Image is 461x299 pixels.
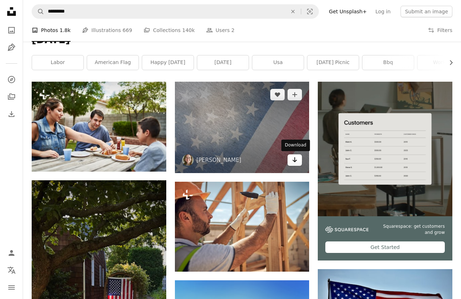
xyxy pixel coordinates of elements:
[318,82,452,260] a: Squarespace: get customers and growGet Started
[4,246,19,260] a: Log in / Sign up
[401,6,452,17] button: Submit an image
[197,55,249,70] a: [DATE]
[32,4,319,19] form: Find visuals sitewide
[307,55,359,70] a: [DATE] picnic
[182,154,194,166] img: Go to Kathyryn Tripp's profile
[288,89,302,100] button: Add to Collection
[32,55,83,70] a: labor
[301,5,318,18] button: Visual search
[4,107,19,121] a: Download History
[144,19,195,42] a: Collections 140k
[252,55,304,70] a: usa
[142,55,194,70] a: happy [DATE]
[325,241,445,253] div: Get Started
[444,55,452,70] button: scroll list to the right
[4,72,19,87] a: Explore
[32,5,44,18] button: Search Unsplash
[362,55,414,70] a: bbq
[4,280,19,295] button: Menu
[288,154,302,166] a: Download
[175,82,309,173] img: a close up of an american flag with stars on it
[123,26,132,34] span: 669
[285,5,301,18] button: Clear
[428,19,452,42] button: Filters
[281,140,310,151] div: Download
[206,19,235,42] a: Users 2
[270,89,285,100] button: Like
[87,55,139,70] a: american flag
[4,4,19,20] a: Home — Unsplash
[325,6,371,17] a: Get Unsplash+
[231,26,235,34] span: 2
[82,19,132,42] a: Illustrations 669
[32,123,166,130] a: happy hispanic family eating grilled hot dogs on picnic table in backyard during the day
[4,263,19,277] button: Language
[318,82,452,216] img: file-1747939376688-baf9a4a454ffimage
[32,266,166,273] a: a small wooden house with a flag from a tree
[4,40,19,55] a: Illustrations
[175,124,309,131] a: a close up of an american flag with stars on it
[196,157,241,164] a: [PERSON_NAME]
[182,26,195,34] span: 140k
[371,6,395,17] a: Log in
[4,90,19,104] a: Collections
[175,223,309,230] a: Concentrated foreman standing in semi position while hammering nail into the beam
[325,226,369,233] img: file-1747939142011-51e5cc87e3c9
[32,82,166,171] img: happy hispanic family eating grilled hot dogs on picnic table in backyard during the day
[175,182,309,271] img: Concentrated foreman standing in semi position while hammering nail into the beam
[377,223,445,236] span: Squarespace: get customers and grow
[4,23,19,37] a: Photos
